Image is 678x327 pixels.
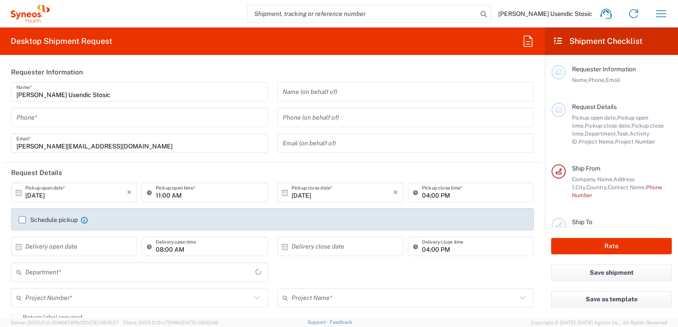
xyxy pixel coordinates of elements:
i: × [393,185,398,199]
label: Return label required [11,314,82,321]
button: Rate [551,238,672,254]
button: Save as template [551,291,672,308]
h2: Request Details [11,168,62,177]
span: Ship From [572,165,600,172]
span: Client: 2025.21.0-c751f8d [123,320,218,325]
span: Company Name, [572,176,614,183]
span: Department, [585,130,617,137]
span: Task, [617,130,630,137]
span: Ship To [572,218,592,226]
span: City, [576,184,587,191]
span: Phone, [588,77,606,83]
span: Pickup open date, [572,114,617,121]
label: Schedule pickup [19,216,78,223]
h2: Shipment Checklist [553,36,643,47]
span: Requester Information [572,66,636,73]
span: Project Name, [579,138,615,145]
h2: Requester Information [11,68,83,77]
span: [DATE] 08:10:27 [83,320,119,325]
span: Email [606,77,620,83]
span: Contact Name, [608,184,646,191]
span: Server: 2025.21.0-3046479f1b3 [11,320,119,325]
span: [DATE] 08:02:06 [181,320,218,325]
span: Request Details [572,103,617,110]
span: Pickup close date, [585,122,631,129]
input: Shipment, tracking or reference number [248,5,477,22]
span: Country, [587,184,608,191]
i: × [127,185,132,199]
span: Name, [572,77,588,83]
a: Support [307,319,330,325]
span: Copyright © [DATE]-[DATE] Agistix Inc., All Rights Reserved [531,319,667,327]
span: [PERSON_NAME] Usendic Stosic [498,10,592,18]
a: Feedback [330,319,352,325]
span: Project Number [615,138,655,145]
h2: Desktop Shipment Request [11,36,112,47]
button: Save shipment [551,265,672,281]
